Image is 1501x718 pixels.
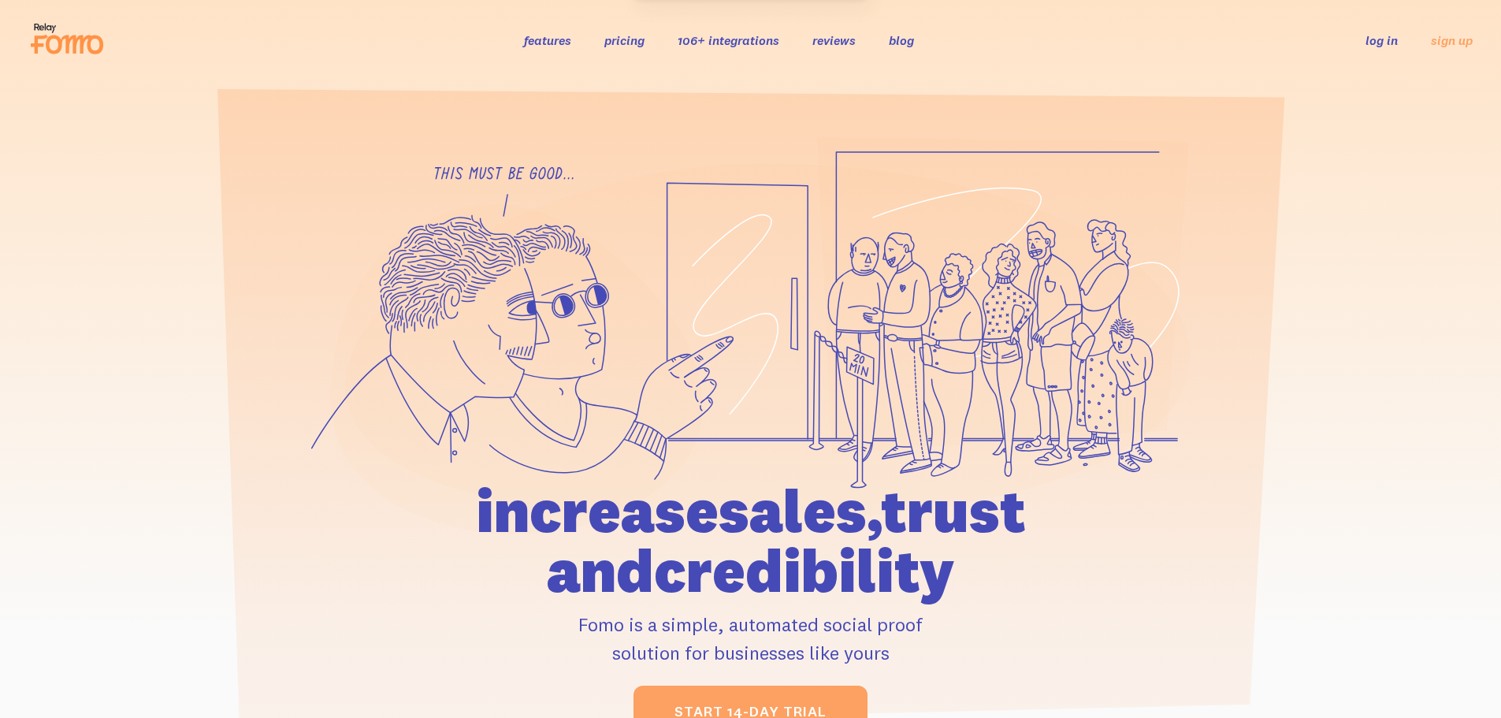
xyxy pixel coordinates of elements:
a: features [524,32,571,48]
a: reviews [812,32,856,48]
p: Fomo is a simple, automated social proof solution for businesses like yours [386,610,1116,667]
a: sign up [1431,32,1473,49]
a: 106+ integrations [678,32,779,48]
h1: increase sales, trust and credibility [386,481,1116,601]
a: pricing [604,32,645,48]
a: blog [889,32,914,48]
a: log in [1365,32,1398,48]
